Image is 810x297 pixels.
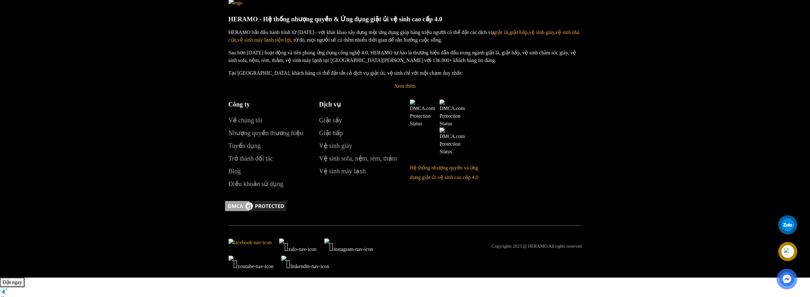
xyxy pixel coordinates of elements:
p: Copyrights 2023 @ HERAMO.All rights reserved [410,243,582,250]
p: Tại [GEOGRAPHIC_DATA], khách hàng có thể đặt tất cả dịch vụ giặt ủi, vệ sinh chỉ với một chạm duy... [229,69,582,77]
a: phone-icon [779,243,796,260]
a: giặt ủi [494,30,508,35]
img: linkendin-nav-icon [281,256,329,273]
img: youtube-nav-icon [229,256,274,273]
a: Giặt sấy [319,117,342,124]
img: instagram-nav-icon [324,238,373,256]
img: facebook-nav-icon [229,239,272,246]
a: Vệ sinh sofa, nệm, rèm, thảm [319,155,397,162]
p: Dịch vụ [319,100,400,109]
a: vệ sinh giày [529,30,554,35]
p: HERAMO - Hệ thống nhượng quyền & Ứng dụng giặt ủi vệ sinh cao cấp 4.0 [229,14,582,24]
a: Điều khoản sử dụng [229,180,284,187]
a: Vệ sinh máy lạnh [319,168,366,175]
p: Công ty [229,100,310,109]
img: phone-icon [784,248,792,255]
img: DMCA.com Protection Status [440,100,465,128]
a: Blog [229,168,241,175]
p: Sau hơn [DATE] hoạt động và tiên phong ứng dụng công nghệ 4.0, HERAMO tự hào là thương hiệu dẫn đ... [229,49,582,64]
a: Tuyển dụng [229,142,261,149]
a: Xem thêm [394,83,416,89]
a: Về chúng tôi [229,117,262,124]
a: vệ sinh máy lạnh tiện lợi [237,37,291,43]
a: Trở thành đối tác [229,155,273,162]
a: Vệ sinh giày [319,142,352,149]
a: Nhượng quyền thương hiệu [229,129,303,136]
a: Hệ thống nhượng quyền và ứng dụng giặt ủi vệ sinh cao cấp 4.0 [410,165,478,180]
img: zalo-nav-icon [279,238,316,256]
a: Giặt hấp [319,129,343,136]
a: DMCA.com Protection Status [224,203,287,208]
img: DMCA.com Protection Status [224,200,287,212]
img: DMCA.com Protection Status [410,100,435,155]
p: HERAMO bắt đầu hành trình từ [DATE] - với khát khao xây dựng một ứng dụng giúp hàng triệu người c... [229,29,582,44]
a: giặt hấp [510,30,528,35]
img: DMCA.com Protection Status [440,128,465,155]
